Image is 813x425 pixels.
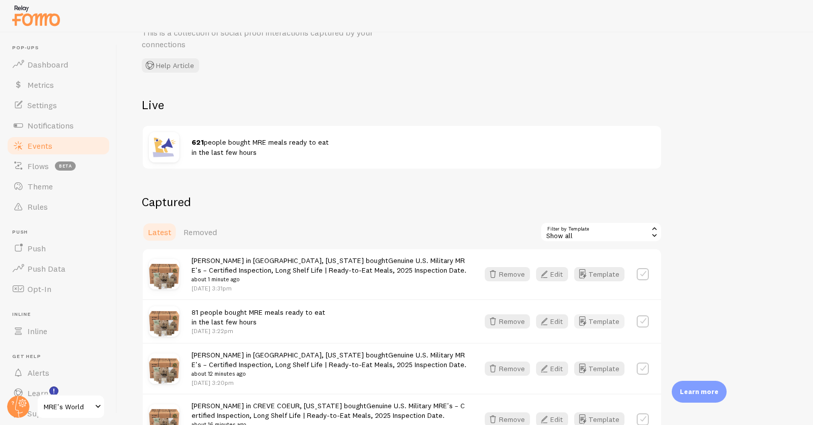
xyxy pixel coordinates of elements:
a: Edit [536,314,574,329]
img: ON_SALE_NOW_1b10fb9e-5db4-41b3-bc1c-1aa4cbf901fb_small.png [149,353,179,384]
a: Latest [142,222,177,242]
a: Opt-In [6,279,111,299]
span: Notifications [27,120,74,130]
p: This is a collection of social proof interactions captured by your connections [142,27,386,50]
a: Rules [6,197,111,217]
span: [PERSON_NAME] in [GEOGRAPHIC_DATA], [US_STATE] bought [192,256,466,284]
a: Settings [6,95,111,115]
button: Remove [485,314,530,329]
span: MRE's World [44,401,92,413]
a: Metrics [6,75,111,95]
button: Help Article [142,58,199,73]
span: Flows [27,161,49,171]
img: fomo-relay-logo-orange.svg [11,3,61,28]
a: Edit [536,267,574,281]
span: Inline [27,326,47,336]
span: 81 people bought MRE meals ready to eat in the last few hours [192,308,325,326]
p: [DATE] 3:31pm [192,284,466,292]
button: Edit [536,314,568,329]
span: Theme [27,181,53,191]
img: ON_SALE_NOW_1b10fb9e-5db4-41b3-bc1c-1aa4cbf901fb_small.png [149,306,179,337]
span: Push Data [27,264,66,274]
h2: Live [142,97,662,113]
strong: 621 [192,138,204,147]
button: Template [574,362,624,376]
button: Remove [485,362,530,376]
span: Events [27,141,52,151]
span: Inline [12,311,111,318]
a: Alerts [6,363,111,383]
span: Rules [27,202,48,212]
span: Push [27,243,46,253]
button: Edit [536,362,568,376]
div: Show all [540,222,662,242]
a: Genuine U.S. Military MRE's – Certified Inspection, Long Shelf Life | Ready-to-Eat Meals, 2025 In... [192,350,466,369]
span: Metrics [27,80,54,90]
span: people bought MRE meals ready to eat in the last few hours [192,138,329,156]
span: Latest [148,227,171,237]
a: Notifications [6,115,111,136]
a: Theme [6,176,111,197]
button: Template [574,314,624,329]
span: [PERSON_NAME] in [GEOGRAPHIC_DATA], [US_STATE] bought [192,350,466,379]
svg: <p>Watch New Feature Tutorials!</p> [49,386,58,396]
button: Template [574,267,624,281]
a: Events [6,136,111,156]
a: Inline [6,321,111,341]
a: Push [6,238,111,258]
a: MRE's World [37,395,105,419]
span: Push [12,229,111,236]
span: beta [55,161,76,171]
p: [DATE] 3:22pm [192,326,325,335]
a: Push Data [6,258,111,279]
span: Get Help [12,353,111,360]
button: Edit [536,267,568,281]
a: Genuine U.S. Military MRE's – Certified Inspection, Long Shelf Life | Ready-to-Eat Meals, 2025 In... [192,256,466,275]
span: Removed [183,227,217,237]
img: shoutout.jpg [149,132,179,162]
button: Remove [485,267,530,281]
a: Removed [177,222,223,242]
span: Alerts [27,368,49,378]
p: Learn more [680,387,718,397]
a: Learn [6,383,111,403]
span: Dashboard [27,59,68,70]
a: Edit [536,362,574,376]
span: Learn [27,388,48,398]
img: ON_SALE_NOW_1b10fb9e-5db4-41b3-bc1c-1aa4cbf901fb_small.png [149,259,179,289]
div: Learn more [672,381,727,403]
p: [DATE] 3:20pm [192,378,466,387]
a: Genuine U.S. Military MRE's – Certified Inspection, Long Shelf Life | Ready-to-Eat Meals, 2025 In... [192,401,465,420]
a: Dashboard [6,54,111,75]
span: Opt-In [27,284,51,294]
span: Pop-ups [12,45,111,51]
a: Flows beta [6,156,111,176]
h2: Captured [142,194,662,210]
small: about 1 minute ago [192,275,466,284]
small: about 12 minutes ago [192,369,466,378]
span: Settings [27,100,57,110]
